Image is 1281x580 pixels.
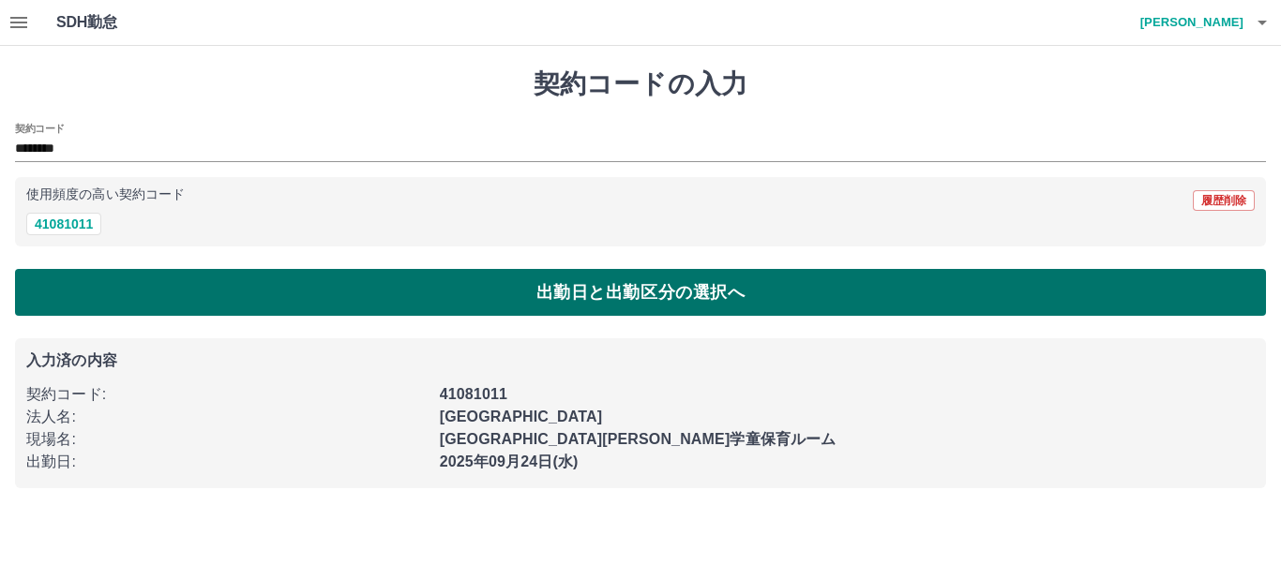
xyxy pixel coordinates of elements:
[26,451,429,473] p: 出勤日 :
[15,121,65,136] h2: 契約コード
[440,454,579,469] b: 2025年09月24日(水)
[26,406,429,428] p: 法人名 :
[26,188,185,201] p: 使用頻度の高い契約コード
[440,431,836,447] b: [GEOGRAPHIC_DATA][PERSON_NAME]学童保育ルーム
[15,68,1266,100] h1: 契約コードの入力
[440,386,507,402] b: 41081011
[15,269,1266,316] button: 出勤日と出勤区分の選択へ
[1193,190,1255,211] button: 履歴削除
[26,353,1255,368] p: 入力済の内容
[440,409,603,424] b: [GEOGRAPHIC_DATA]
[26,213,101,235] button: 41081011
[26,383,429,406] p: 契約コード :
[26,428,429,451] p: 現場名 :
